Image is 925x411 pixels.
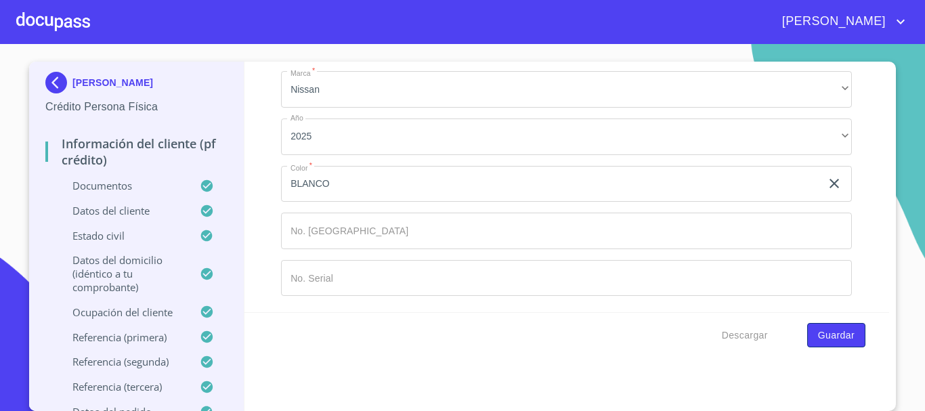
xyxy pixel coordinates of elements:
button: Guardar [807,323,865,348]
button: account of current user [772,11,909,33]
p: [PERSON_NAME] [72,77,153,88]
p: Información del cliente (PF crédito) [45,135,228,168]
button: clear input [826,175,842,192]
div: Nissan [281,71,852,108]
p: Datos del cliente [45,204,200,217]
div: [PERSON_NAME] [45,72,228,99]
p: Ocupación del Cliente [45,305,200,319]
p: Referencia (segunda) [45,355,200,368]
div: 2025 [281,118,852,155]
span: Descargar [722,327,768,344]
span: [PERSON_NAME] [772,11,892,33]
button: Descargar [716,323,773,348]
p: Estado Civil [45,229,200,242]
p: Referencia (primera) [45,330,200,344]
p: Crédito Persona Física [45,99,228,115]
p: Referencia (tercera) [45,380,200,393]
p: Documentos [45,179,200,192]
p: Datos del domicilio (idéntico a tu comprobante) [45,253,200,294]
img: Docupass spot blue [45,72,72,93]
span: Guardar [818,327,855,344]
